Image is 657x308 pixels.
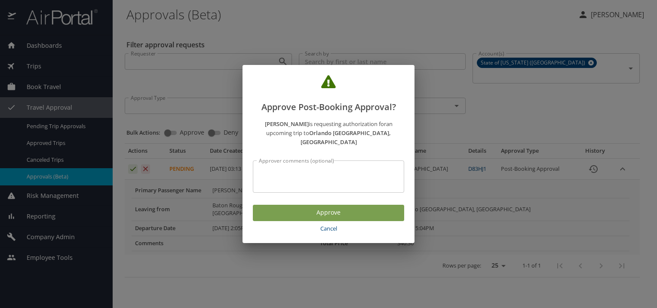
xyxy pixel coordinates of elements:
button: Approve [253,205,404,222]
button: Cancel [253,221,404,236]
strong: [PERSON_NAME] [265,120,309,128]
span: Cancel [256,224,401,234]
h2: Approve Post-Booking Approval? [253,75,404,114]
p: is requesting authorization for an upcoming trip to [253,120,404,146]
span: Approve [260,207,397,218]
strong: Orlando [GEOGRAPHIC_DATA], [GEOGRAPHIC_DATA] [301,129,391,146]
